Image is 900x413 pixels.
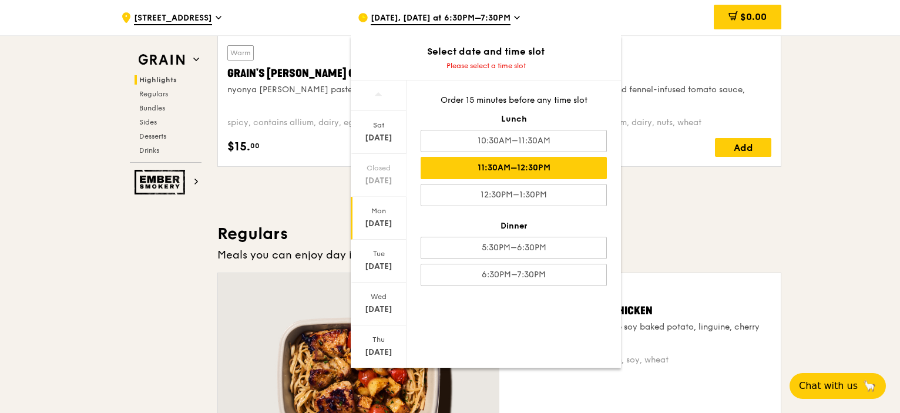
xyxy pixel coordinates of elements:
[135,170,189,194] img: Ember Smokery web logo
[352,175,405,187] div: [DATE]
[352,206,405,216] div: Mon
[352,261,405,273] div: [DATE]
[352,120,405,130] div: Sat
[227,45,254,61] div: Warm
[352,347,405,358] div: [DATE]
[352,304,405,315] div: [DATE]
[509,354,771,366] div: high protein, contains allium, soy, wheat
[514,117,771,129] div: pescatarian, contains allium, dairy, nuts, wheat
[352,132,405,144] div: [DATE]
[862,379,877,393] span: 🦙
[134,12,212,25] span: [STREET_ADDRESS]
[715,138,771,157] div: Add
[139,90,168,98] span: Regulars
[139,104,165,112] span: Bundles
[421,220,607,232] div: Dinner
[139,132,166,140] span: Desserts
[217,247,781,263] div: Meals you can enjoy day in day out.
[421,237,607,259] div: 5:30PM–6:30PM
[799,379,858,393] span: Chat with us
[352,249,405,258] div: Tue
[421,130,607,152] div: 10:30AM–11:30AM
[250,141,260,150] span: 00
[227,117,485,129] div: spicy, contains allium, dairy, egg, soy, wheat
[509,303,771,319] div: Honey Duo Mustard Chicken
[790,373,886,399] button: Chat with us🦙
[371,12,511,25] span: [DATE], [DATE] at 6:30PM–7:30PM
[227,65,485,82] div: Grain's [PERSON_NAME] Chicken Stew (and buns)
[139,76,177,84] span: Highlights
[139,146,159,155] span: Drinks
[514,65,771,82] div: Marinara Fish Pasta
[514,84,771,108] div: oven-baked dory, onion and fennel-infused tomato sauce, linguine
[351,61,621,70] div: Please select a time slot
[421,264,607,286] div: 6:30PM–7:30PM
[421,113,607,125] div: Lunch
[421,157,607,179] div: 11:30AM–12:30PM
[227,138,250,156] span: $15.
[351,45,621,59] div: Select date and time slot
[740,11,767,22] span: $0.00
[352,292,405,301] div: Wed
[135,49,189,70] img: Grain web logo
[352,163,405,173] div: Closed
[139,118,157,126] span: Sides
[421,184,607,206] div: 12:30PM–1:30PM
[352,218,405,230] div: [DATE]
[509,321,771,345] div: house-blend mustard, maple soy baked potato, linguine, cherry tomato
[352,335,405,344] div: Thu
[421,95,607,106] div: Order 15 minutes before any time slot
[227,84,485,96] div: nyonya [PERSON_NAME] paste, mini bread roll, roasted potato
[217,223,781,244] h3: Regulars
